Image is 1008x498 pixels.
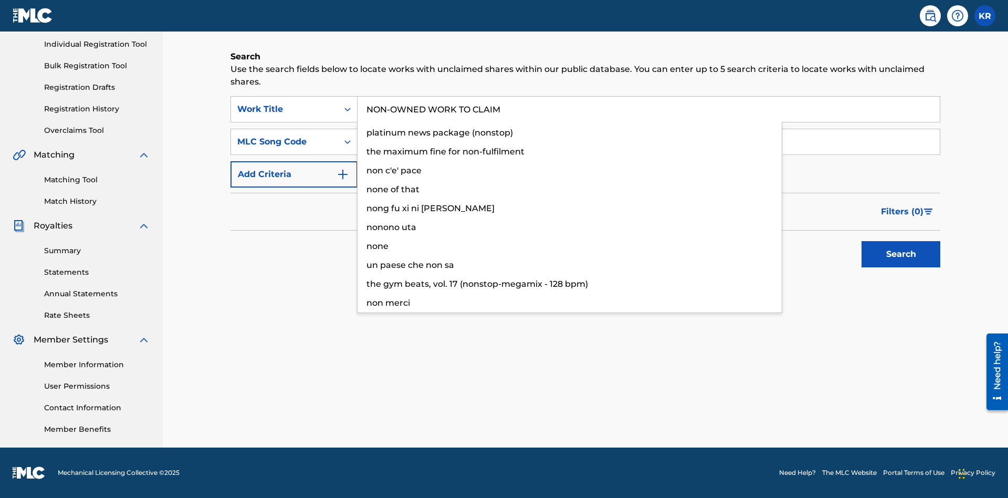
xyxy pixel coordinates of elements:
img: MLC Logo [13,8,53,23]
img: Matching [13,149,26,161]
a: Bulk Registration Tool [44,60,150,71]
span: Filters ( 0 ) [881,205,923,218]
p: Use the search fields below to locate works with unclaimed shares within our public database. You... [230,63,940,88]
a: Individual Registration Tool [44,39,150,50]
a: Matching Tool [44,174,150,185]
img: logo [13,466,45,479]
span: nonono uta [366,222,416,232]
span: the maximum fine for non-fulfilment [366,147,524,157]
span: non c'e' pace [366,165,422,175]
a: Overclaims Tool [44,125,150,136]
a: Portal Terms of Use [883,468,944,478]
span: none [366,241,388,251]
img: Royalties [13,220,25,232]
span: nong fu xi ni [PERSON_NAME] [366,203,495,213]
form: Search Form [230,96,940,273]
img: expand [138,334,150,346]
iframe: Resource Center [979,329,1008,416]
a: Member Information [44,359,150,370]
a: User Permissions [44,381,150,392]
a: The MLC Website [822,468,877,478]
span: platinum news package (nonstop) [366,128,513,138]
a: Annual Statements [44,288,150,299]
div: MLC Song Code [237,136,332,148]
img: filter [924,209,933,215]
img: help [951,9,964,22]
div: Drag [959,458,965,490]
span: Royalties [34,220,72,232]
a: Summary [44,245,150,256]
div: Work Title [237,103,332,116]
span: Matching [34,149,75,161]
a: Public Search [920,5,941,26]
a: Privacy Policy [951,468,995,478]
a: Member Benefits [44,424,150,435]
a: Contact Information [44,402,150,413]
a: Rate Sheets [44,310,150,321]
span: un paese che non sa [366,260,454,270]
span: none of that [366,184,419,194]
img: Member Settings [13,334,25,346]
button: Search [862,241,940,267]
a: Registration Drafts [44,82,150,93]
span: non merci [366,298,410,308]
a: Statements [44,267,150,278]
span: Mechanical Licensing Collective © 2025 [58,468,180,478]
span: Member Settings [34,334,108,346]
button: Add Criteria [230,161,358,188]
img: expand [138,149,150,161]
div: User Menu [974,5,995,26]
img: search [924,9,937,22]
iframe: Chat Widget [955,448,1008,498]
button: Filters (0) [875,199,940,225]
span: the gym beats, vol. 17 (nonstop-megamix - 128 bpm) [366,279,588,289]
h6: Search [230,50,940,63]
div: Help [947,5,968,26]
a: Registration History [44,103,150,115]
a: Need Help? [779,468,816,478]
a: Match History [44,196,150,207]
img: 9d2ae6d4665cec9f34b9.svg [337,168,349,181]
img: expand [138,220,150,232]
